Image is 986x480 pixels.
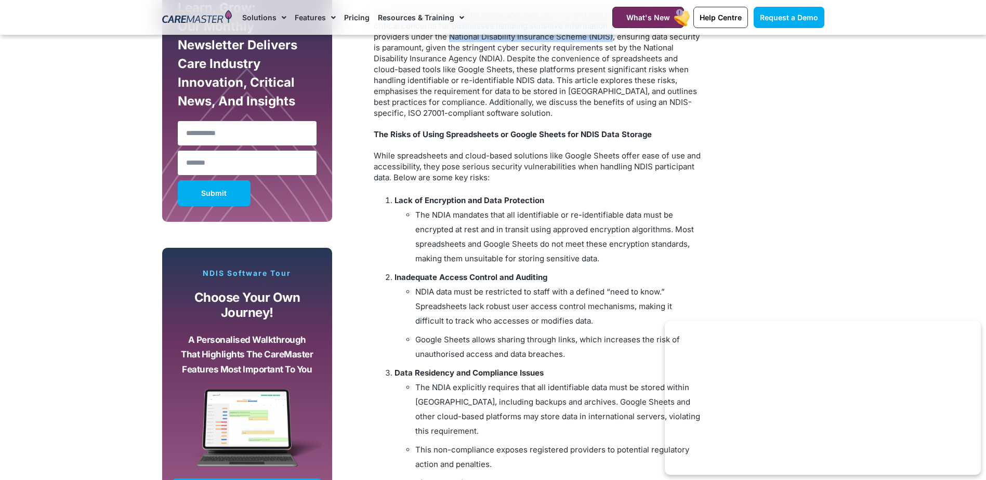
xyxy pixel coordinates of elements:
p: Choose your own journey! [180,290,314,320]
a: What's New [612,7,684,28]
strong: Lack of Encryption and Data Protection [395,195,544,205]
p: NDIS Software Tour [173,269,322,278]
strong: The Risks of Using Spreadsheets or Google Sheets for NDIS Data Storage [374,129,652,139]
span: Help Centre [700,13,742,22]
a: Help Centre [693,7,748,28]
li: Google Sheets allows sharing through links, which increases the risk of unauthorised access and d... [415,332,701,362]
li: NDIA data must be restricted to staff with a defined “need to know.” Spreadsheets lack robust use... [415,285,701,328]
img: CareMaster Logo [162,10,232,25]
p: A personalised walkthrough that highlights the CareMaster features most important to you [180,332,314,377]
p: While spreadsheets and cloud-based solutions like Google Sheets offer ease of use and accessibili... [374,150,701,183]
span: Request a Demo [760,13,818,22]
li: The NDIA mandates that all identifiable or re-identifiable data must be encrypted at rest and in ... [415,208,701,266]
li: This non-compliance exposes registered providers to potential regulatory action and penalties. [415,443,701,472]
li: The NDIA explicitly requires that all identifiable data must be stored within [GEOGRAPHIC_DATA], ... [415,380,701,438]
span: What's New [626,13,670,22]
a: Request a Demo [754,7,824,28]
img: CareMaster Software Mockup on Screen [173,389,322,478]
span: Submit [201,191,227,196]
strong: Data Residency and Compliance Issues [395,368,544,378]
iframe: Popup CTA [665,321,981,475]
p: In the rapidly evolving digital landscape, data security and regulatory compliance are critical c... [374,9,701,118]
strong: Inadequate Access Control and Auditing [395,272,547,282]
button: Submit [178,180,251,206]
